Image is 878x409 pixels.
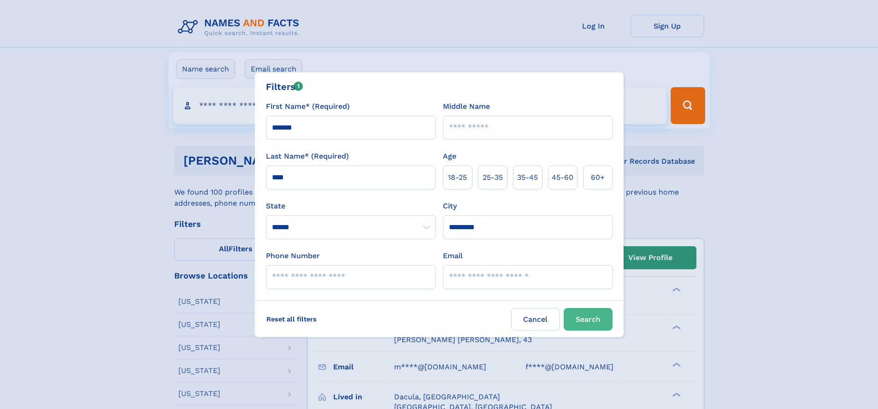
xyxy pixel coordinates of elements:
[266,250,320,261] label: Phone Number
[443,151,456,162] label: Age
[443,201,457,212] label: City
[266,151,349,162] label: Last Name* (Required)
[511,308,560,331] label: Cancel
[552,172,573,183] span: 45‑60
[266,101,350,112] label: First Name* (Required)
[266,80,303,94] div: Filters
[517,172,538,183] span: 35‑45
[443,250,463,261] label: Email
[564,308,613,331] button: Search
[443,101,490,112] label: Middle Name
[266,201,436,212] label: State
[591,172,605,183] span: 60+
[448,172,467,183] span: 18‑25
[260,308,323,330] label: Reset all filters
[483,172,503,183] span: 25‑35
